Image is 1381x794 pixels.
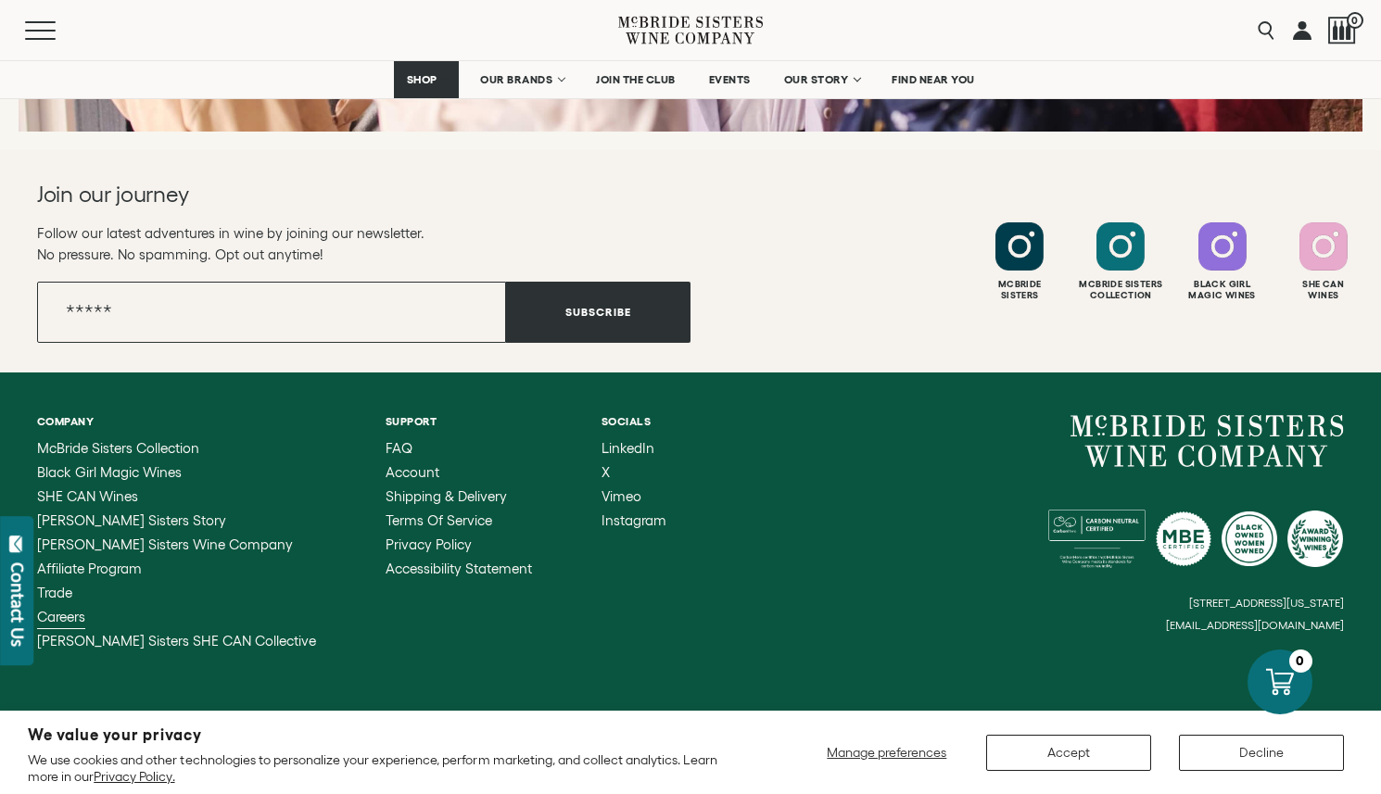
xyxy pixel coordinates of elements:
[602,464,610,480] span: X
[386,513,532,528] a: Terms of Service
[602,441,666,456] a: LinkedIn
[880,61,987,98] a: FIND NEAR YOU
[37,585,72,600] span: Trade
[386,465,532,480] a: Account
[37,180,626,209] h2: Join our journey
[1347,12,1363,29] span: 0
[37,465,316,480] a: Black Girl Magic Wines
[386,488,507,504] span: Shipping & Delivery
[37,513,316,528] a: McBride Sisters Story
[37,586,316,600] a: Trade
[1289,649,1312,673] div: 0
[25,21,92,40] button: Mobile Menu Trigger
[1166,619,1344,632] small: [EMAIL_ADDRESS][DOMAIN_NAME]
[602,512,666,528] span: Instagram
[37,609,85,624] span: Careers
[1071,415,1344,467] a: McBride Sisters Wine Company
[8,562,27,647] div: Contact Us
[1174,222,1271,301] a: Follow Black Girl Magic Wines on Instagram Black GirlMagic Wines
[386,464,439,480] span: Account
[37,537,316,552] a: McBride Sisters Wine Company
[697,61,763,98] a: EVENTS
[386,441,532,456] a: FAQ
[94,769,174,784] a: Privacy Policy.
[602,488,641,504] span: Vimeo
[37,633,316,649] span: [PERSON_NAME] Sisters SHE CAN Collective
[1275,222,1372,301] a: Follow SHE CAN Wines on Instagram She CanWines
[386,537,532,552] a: Privacy Policy
[986,735,1151,771] button: Accept
[506,282,690,343] button: Subscribe
[37,440,199,456] span: McBride Sisters Collection
[386,440,412,456] span: FAQ
[827,745,946,760] span: Manage preferences
[37,489,316,504] a: SHE CAN Wines
[386,561,532,576] span: Accessibility Statement
[406,73,437,86] span: SHOP
[386,536,472,552] span: Privacy Policy
[1189,597,1344,609] small: [STREET_ADDRESS][US_STATE]
[37,536,293,552] span: [PERSON_NAME] Sisters Wine Company
[37,561,142,576] span: Affiliate Program
[37,441,316,456] a: McBride Sisters Collection
[1174,279,1271,301] div: Black Girl Magic Wines
[468,61,575,98] a: OUR BRANDS
[386,489,532,504] a: Shipping & Delivery
[602,513,666,528] a: Instagram
[971,279,1068,301] div: Mcbride Sisters
[709,73,751,86] span: EVENTS
[386,561,532,576] a: Accessibility Statement
[28,751,750,785] p: We use cookies and other technologies to personalize your experience, perform marketing, and coll...
[37,634,316,649] a: McBride Sisters SHE CAN Collective
[480,73,552,86] span: OUR BRANDS
[1072,222,1169,301] a: Follow McBride Sisters Collection on Instagram Mcbride SistersCollection
[602,440,654,456] span: LinkedIn
[596,73,676,86] span: JOIN THE CLUB
[602,465,666,480] a: X
[602,489,666,504] a: Vimeo
[37,282,506,343] input: Email
[816,735,958,771] button: Manage preferences
[37,464,182,480] span: Black Girl Magic Wines
[394,61,459,98] a: SHOP
[1072,279,1169,301] div: Mcbride Sisters Collection
[37,222,690,265] p: Follow our latest adventures in wine by joining our newsletter. No pressure. No spamming. Opt out...
[772,61,871,98] a: OUR STORY
[892,73,975,86] span: FIND NEAR YOU
[584,61,688,98] a: JOIN THE CLUB
[971,222,1068,301] a: Follow McBride Sisters on Instagram McbrideSisters
[784,73,849,86] span: OUR STORY
[1179,735,1344,771] button: Decline
[37,488,138,504] span: SHE CAN Wines
[37,512,226,528] span: [PERSON_NAME] Sisters Story
[37,561,316,576] a: Affiliate Program
[1275,279,1372,301] div: She Can Wines
[28,727,750,743] h2: We value your privacy
[386,512,492,528] span: Terms of Service
[37,610,316,624] a: Careers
